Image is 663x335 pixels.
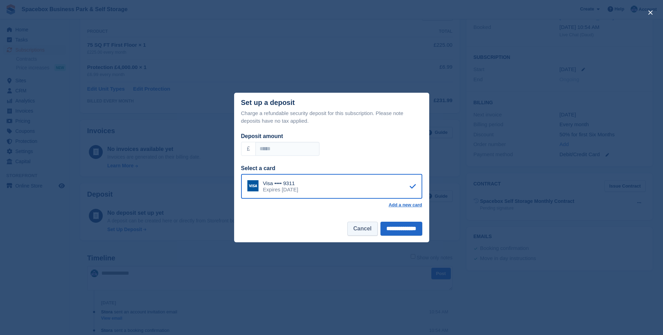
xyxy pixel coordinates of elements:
img: Visa Logo [247,180,259,191]
button: close [645,7,656,18]
label: Deposit amount [241,133,283,139]
div: Select a card [241,164,422,173]
a: Add a new card [388,202,422,208]
div: Expires [DATE] [263,186,298,193]
div: Visa •••• 9311 [263,180,298,186]
div: Set up a deposit [241,99,295,107]
button: Cancel [347,222,377,236]
p: Charge a refundable security deposit for this subscription. Please note deposits have no tax appl... [241,109,422,125]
